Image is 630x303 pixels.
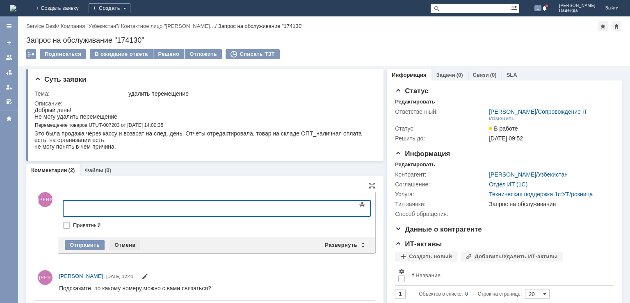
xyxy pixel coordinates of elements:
a: Мои заявки [2,80,16,94]
div: Тип заявки: [395,201,487,207]
div: Сделать домашней страницей [612,21,621,31]
a: Техническая поддержка 1с:УТ/розница [489,191,593,197]
span: В работе [489,125,518,132]
div: Соглашение: [395,181,487,188]
a: Компания "Узбекистан" [61,23,118,29]
a: [PERSON_NAME] [489,108,536,115]
a: Перейти на домашнюю страницу [10,5,16,11]
a: [PERSON_NAME] [489,171,536,178]
span: [PERSON_NAME] [38,192,52,207]
span: [PERSON_NAME] [59,273,103,279]
span: Расширенный поиск [511,4,519,11]
a: Service Desk [26,23,58,29]
a: Заявки в моей ответственности [2,66,16,79]
div: Запрос на обслуживание "174130" [26,36,622,44]
a: SLA [507,72,517,78]
span: [DATE] 09:52 [489,135,523,142]
a: Мои согласования [2,95,16,108]
a: Файлы [84,167,103,173]
div: Изменить [489,115,515,122]
a: Сопровождение IT [538,108,587,115]
div: Контрагент: [395,171,487,178]
div: Работа с массовостью [26,49,36,59]
span: Суть заявки [34,76,86,83]
span: Редактировать [142,274,148,281]
a: Создать заявку [2,36,16,49]
a: Контактное лицо "[PERSON_NAME]… [121,23,215,29]
a: Отдел ИТ (1С) [489,181,527,188]
i: Строк на странице: [419,289,522,299]
span: [PERSON_NAME] [559,3,596,8]
span: ИТ-активы [395,240,442,248]
label: Приватный [73,222,369,229]
div: Редактировать [395,99,435,105]
a: Узбекистан [538,171,568,178]
div: (0) [457,72,463,78]
div: Решить до: [395,135,487,142]
div: Редактировать [395,161,435,168]
div: (0) [490,72,497,78]
img: logo [10,5,16,11]
div: (2) [68,167,75,173]
div: Добавить в избранное [598,21,608,31]
div: На всю страницу [369,182,375,189]
div: Запрос на обслуживание "174130" [218,23,304,29]
div: (0) [105,167,111,173]
div: / [61,23,121,29]
span: Информация [395,150,450,158]
div: / [489,171,568,178]
a: Связи [473,72,489,78]
div: Способ обращения: [395,211,487,217]
div: Тема: [34,90,127,97]
div: 0 [465,289,468,299]
a: Задачи [436,72,455,78]
span: Статус [395,87,428,95]
span: Объектов в списке: [419,291,463,297]
span: Настройки [398,268,405,275]
div: Запрос на обслуживание [489,201,609,207]
div: Услуга: [395,191,487,197]
div: / [26,23,61,29]
div: удалить перемещение [128,90,372,97]
div: Описание: [34,100,374,107]
div: Создать [89,3,130,13]
div: / [121,23,218,29]
span: 12:41 [122,274,134,279]
a: Комментарии [31,167,67,173]
div: Статус: [395,125,487,132]
span: Перемещение товаров UTUT-007203 от [DATE] 14:00:35 [0,16,129,21]
span: Показать панель инструментов [357,200,367,209]
div: Ответственный: [395,108,487,115]
span: 1 [534,5,542,11]
div: Название [415,272,441,278]
span: Данные о контрагенте [395,225,482,233]
div: / [489,108,587,115]
th: Название [408,265,607,286]
a: [PERSON_NAME] [59,272,103,280]
span: Надежда [559,8,596,13]
a: Заявки на командах [2,51,16,64]
a: Информация [392,72,426,78]
span: [DATE] [106,274,121,279]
